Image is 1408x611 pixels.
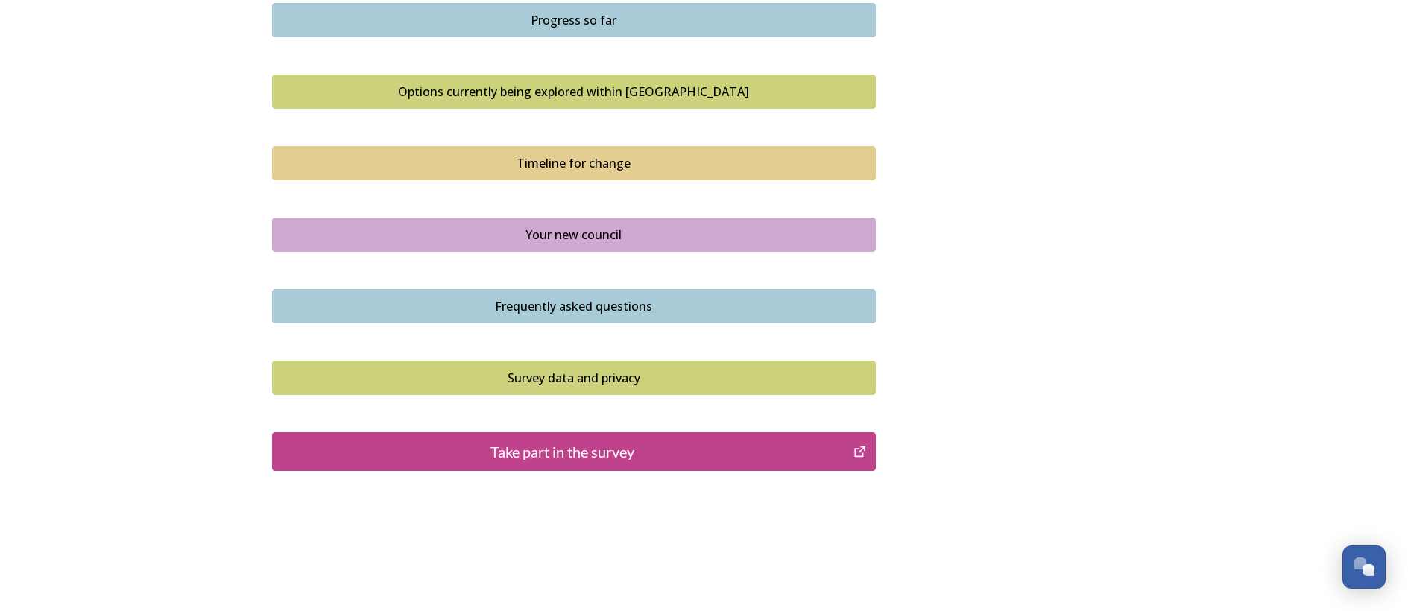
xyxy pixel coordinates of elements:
button: Survey data and privacy [272,361,876,395]
div: Progress so far [280,11,868,29]
div: Options currently being explored within [GEOGRAPHIC_DATA] [280,83,868,101]
button: Your new council [272,218,876,252]
button: Open Chat [1342,545,1386,589]
div: Timeline for change [280,154,868,172]
button: Frequently asked questions [272,289,876,323]
div: Take part in the survey [280,440,846,463]
button: Progress so far [272,3,876,37]
button: Take part in the survey [272,432,876,471]
button: Timeline for change [272,146,876,180]
button: Options currently being explored within West Sussex [272,75,876,109]
div: Survey data and privacy [280,369,868,387]
div: Your new council [280,226,868,244]
div: Frequently asked questions [280,297,868,315]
